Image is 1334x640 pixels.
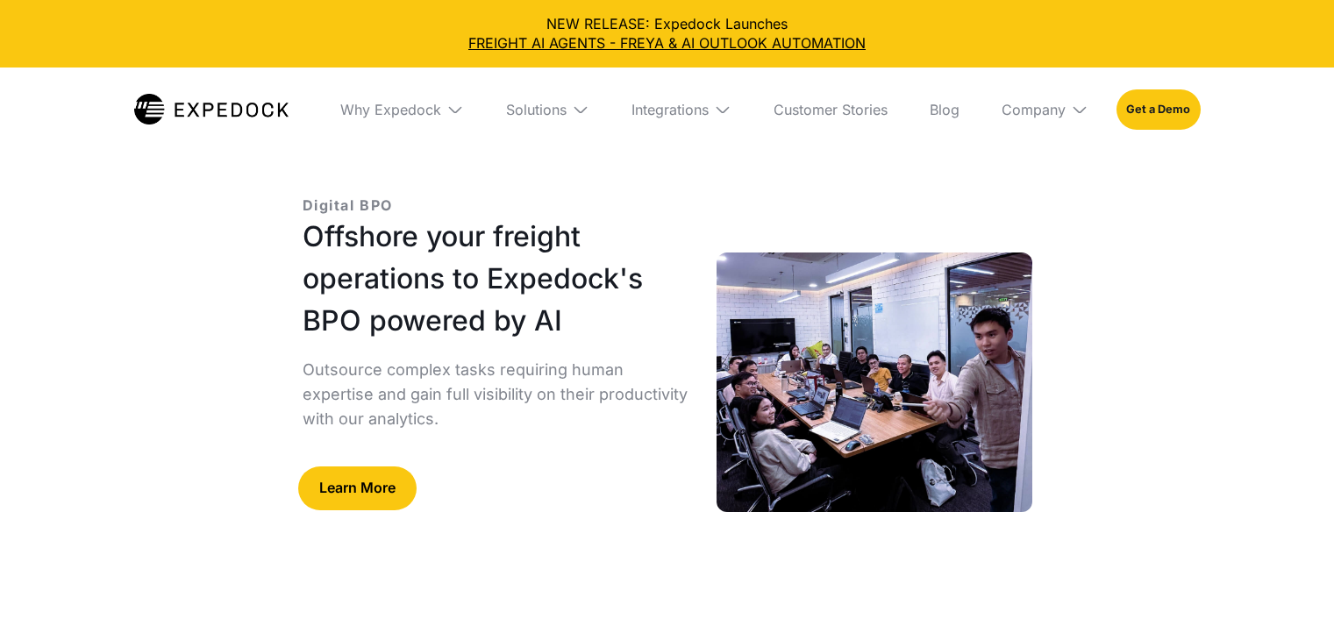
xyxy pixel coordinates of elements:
div: Solutions [492,68,603,152]
div: Company [988,68,1102,152]
div: Integrations [617,68,745,152]
p: Outsource complex tasks requiring human expertise and gain full visibility on their productivity ... [303,358,688,431]
div: NEW RELEASE: Expedock Launches [14,14,1320,53]
div: Solutions [506,101,567,118]
div: Why Expedock [340,101,441,118]
a: Learn More [298,466,417,510]
a: Blog [916,68,974,152]
div: Why Expedock [326,68,478,152]
h1: Offshore your freight operations to Expedock's BPO powered by AI [303,216,688,342]
a: Get a Demo [1116,89,1200,130]
iframe: Chat Widget [1246,556,1334,640]
a: FREIGHT AI AGENTS - FREYA & AI OUTLOOK AUTOMATION [14,33,1320,53]
div: Integrations [631,101,709,118]
p: Digital BPO [303,195,394,216]
a: Customer Stories [760,68,902,152]
div: Company [1002,101,1066,118]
